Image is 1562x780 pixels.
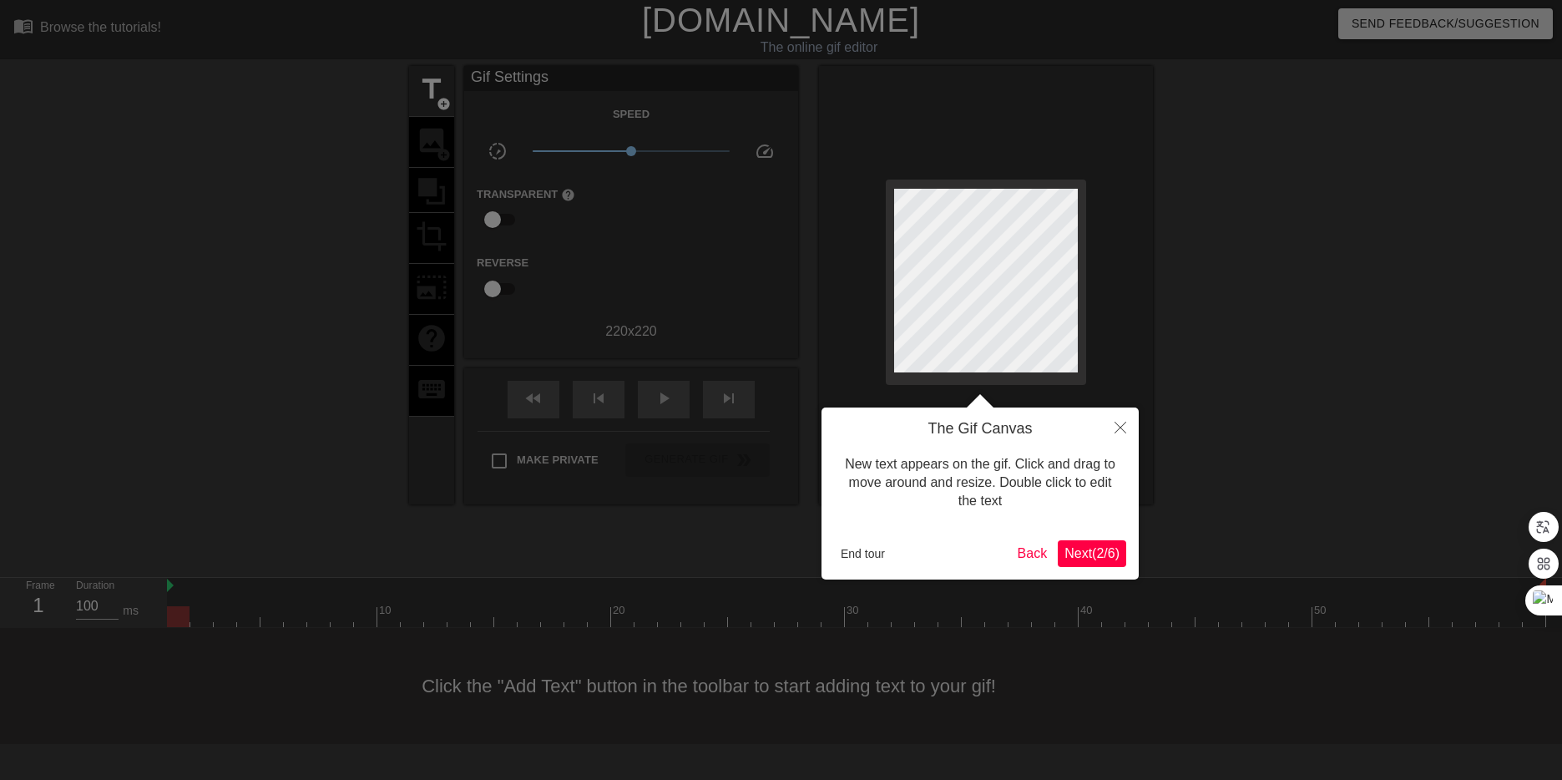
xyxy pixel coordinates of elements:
[1058,540,1126,567] button: Next
[1011,540,1054,567] button: Back
[1064,546,1120,560] span: Next ( 2 / 6 )
[834,541,892,566] button: End tour
[834,438,1126,528] div: New text appears on the gif. Click and drag to move around and resize. Double click to edit the text
[1102,408,1139,446] button: Close
[834,420,1126,438] h4: The Gif Canvas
